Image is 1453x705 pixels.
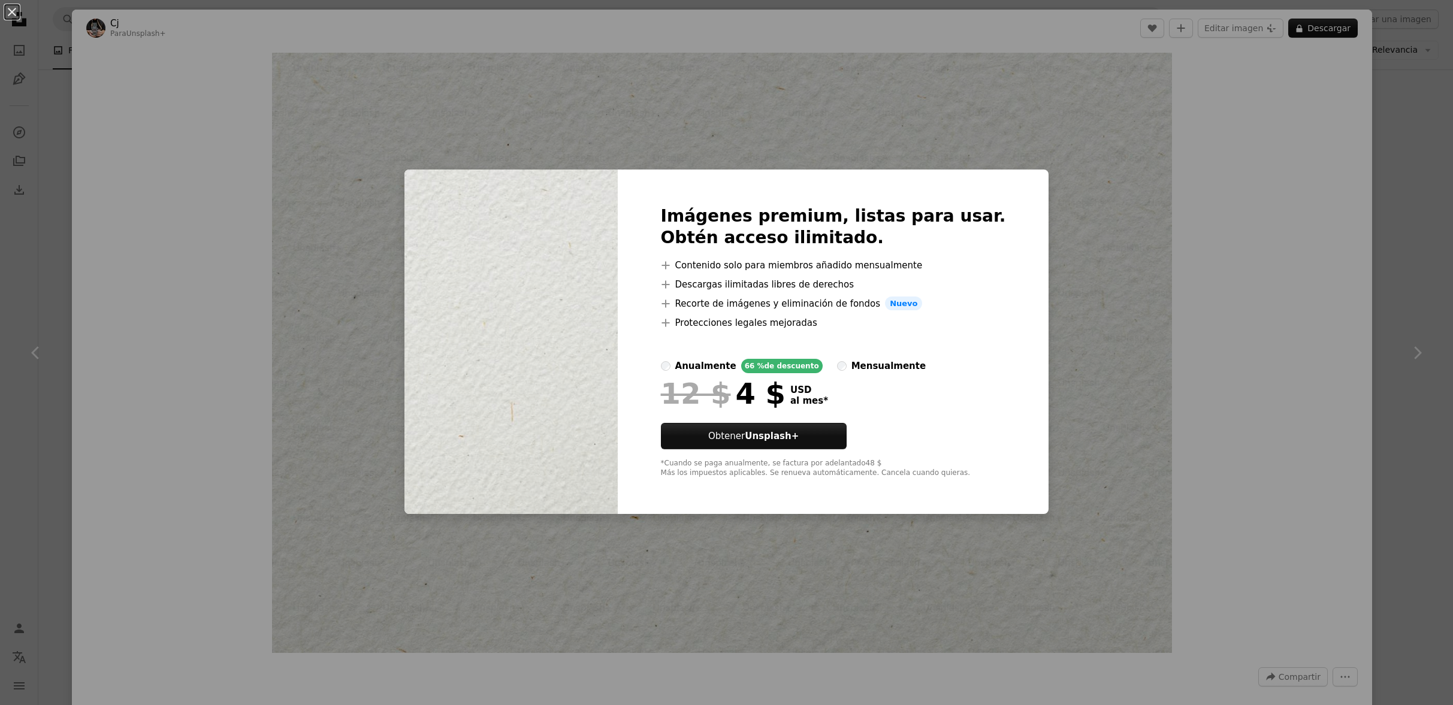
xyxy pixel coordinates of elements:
li: Descargas ilimitadas libres de derechos [661,277,1006,292]
strong: Unsplash+ [745,431,799,441]
input: mensualmente [837,361,847,371]
div: 4 $ [661,378,786,409]
span: USD [790,385,828,395]
div: *Cuando se paga anualmente, se factura por adelantado 48 $ Más los impuestos aplicables. Se renue... [661,459,1006,478]
img: premium_photo-1726244024984-df9cce583191 [404,170,618,515]
h2: Imágenes premium, listas para usar. Obtén acceso ilimitado. [661,205,1006,249]
span: al mes * [790,395,828,406]
button: ObtenerUnsplash+ [661,423,847,449]
div: anualmente [675,359,736,373]
li: Recorte de imágenes y eliminación de fondos [661,296,1006,311]
span: Nuevo [885,296,922,311]
div: mensualmente [851,359,926,373]
div: 66 % de descuento [741,359,823,373]
input: anualmente66 %de descuento [661,361,670,371]
li: Protecciones legales mejoradas [661,316,1006,330]
li: Contenido solo para miembros añadido mensualmente [661,258,1006,273]
span: 12 $ [661,378,731,409]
